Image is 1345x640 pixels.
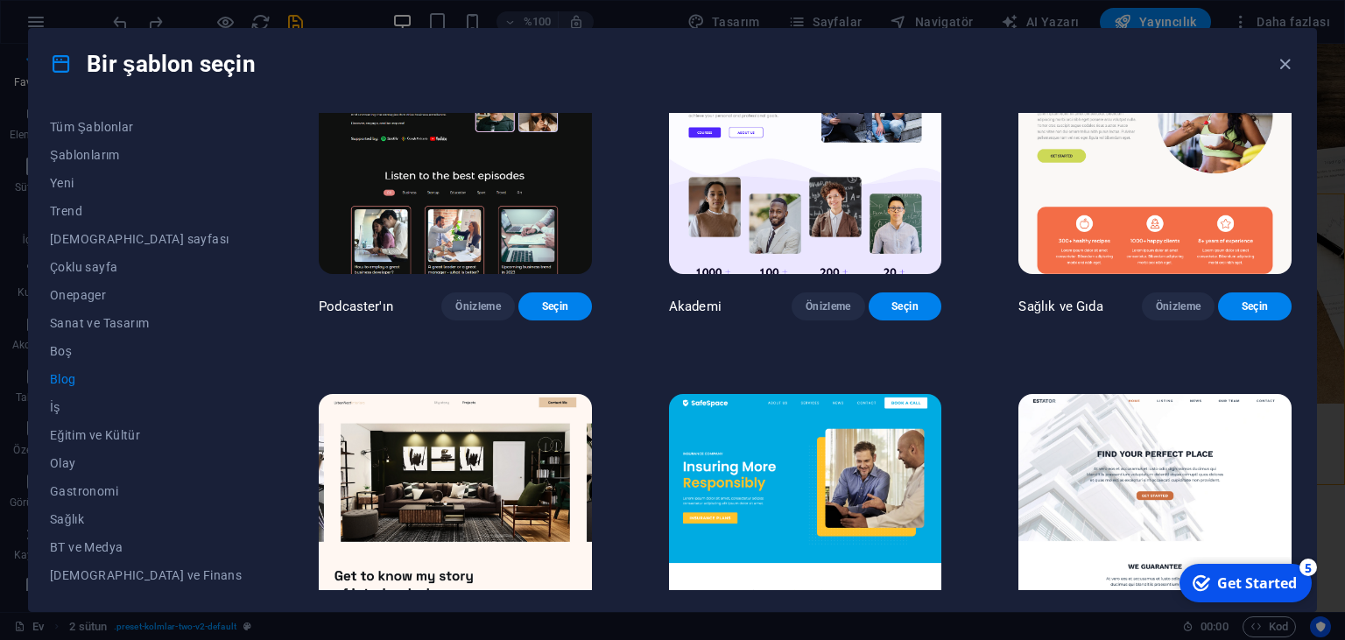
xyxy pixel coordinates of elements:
span: [DEMOGRAPHIC_DATA] ve Finans [50,568,242,582]
div: Get Started 5 items remaining, 0% complete [10,7,142,46]
button: Önizleme [1142,292,1215,320]
span: Çoklu sayfa [50,260,242,274]
button: Seçin [869,292,942,320]
button: Seçin [1218,292,1292,320]
div: Get Started [47,17,127,36]
button: Sanat ve Tasarım [50,309,242,337]
span: Önizleme [1156,299,1201,313]
button: Seçin [518,292,592,320]
button: Non-Profit [50,589,242,617]
button: Çoklu sayfa [50,253,242,281]
span: Sağlık [50,512,242,526]
button: Önizleme [441,292,515,320]
span: Önizleme [455,299,501,313]
span: Gastronomi [50,484,242,498]
button: Gastronomi [50,477,242,505]
span: BT ve Medya [50,540,242,554]
button: Boş [50,337,242,365]
button: Tüm Şablonlar [50,113,242,141]
span: Eğitim ve Kültür [50,428,242,442]
span: Sanat ve Tasarım [50,316,242,330]
span: Olay [50,456,242,470]
span: Onepager [50,288,242,302]
span: Şablonlarım [50,148,242,162]
button: Blog [50,365,242,393]
img: Sağlık ve Gıda [1018,23,1292,274]
span: Trend [50,204,242,218]
span: Önizleme [806,299,851,313]
button: Trend [50,197,242,225]
img: Podcaster'ın [319,23,592,274]
span: [DEMOGRAPHIC_DATA] sayfası [50,232,242,246]
img: Akademi [669,23,942,274]
span: Boş [50,344,242,358]
span: Yeni [50,176,242,190]
span: Seçin [532,299,578,313]
div: 5 [130,2,147,19]
span: Tüm Şablonlar [50,120,242,134]
button: [DEMOGRAPHIC_DATA] ve Finans [50,561,242,589]
span: Blog [50,372,242,386]
button: Olay [50,449,242,477]
button: Önizleme [792,292,865,320]
span: Seçin [1232,299,1278,313]
button: İş [50,393,242,421]
span: İş [50,400,242,414]
p: Akademi [669,298,722,315]
button: [DEMOGRAPHIC_DATA] sayfası [50,225,242,253]
button: Yeni [50,169,242,197]
button: BT ve Medya [50,533,242,561]
span: Seçin [883,299,928,313]
button: Sağlık [50,505,242,533]
button: Onepager [50,281,242,309]
p: Sağlık ve Gıda [1018,298,1102,315]
button: Şablonlarım [50,141,242,169]
p: Podcaster'ın [319,298,393,315]
button: Eğitim ve Kültür [50,421,242,449]
h4: Bir şablon seçin [50,50,256,78]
